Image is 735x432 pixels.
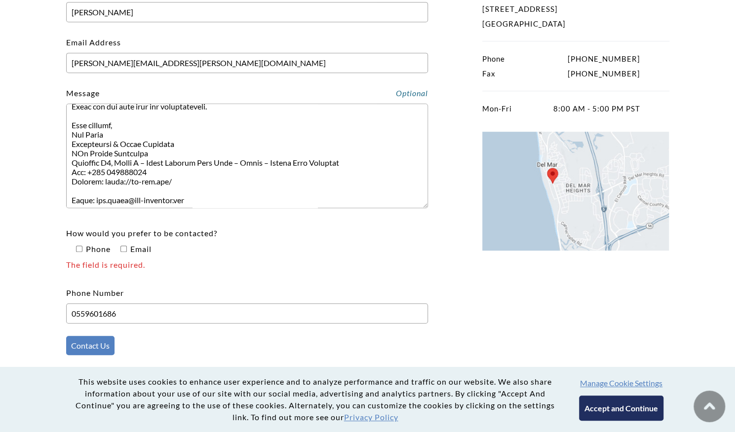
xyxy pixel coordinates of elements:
label: Message [66,88,100,98]
input: Full Name [66,2,428,22]
span: Email [128,244,152,253]
p: [PHONE_NUMBER] [482,51,640,66]
label: Email Address [66,37,428,68]
p: [STREET_ADDRESS] [GEOGRAPHIC_DATA] [482,1,640,31]
input: How would you prefer to be contacted? PhoneEmail [76,246,82,252]
label: How would you prefer to be contacted? [66,228,428,273]
span: Fax [482,66,496,81]
label: Phone Number [66,288,428,318]
input: Phone Number [66,303,428,324]
input: Email Address [66,53,428,73]
p: 8:00 AM - 5:00 PM PST [482,101,640,116]
button: Accept and Continue [579,396,663,421]
span: The field is required. [66,257,428,273]
input: How would you prefer to be contacted? PhoneEmail [120,246,127,252]
img: Locate Weatherly on Google Maps. [482,132,669,251]
p: This website uses cookies to enhance user experience and to analyze performance and traffic on ou... [72,376,559,423]
button: Manage Cookie Settings [580,378,662,388]
span: Phone [482,51,505,66]
p: [PHONE_NUMBER] [482,66,640,81]
a: Privacy Policy [344,412,398,422]
input: Contact Us [66,336,115,355]
span: Phone [84,244,111,253]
